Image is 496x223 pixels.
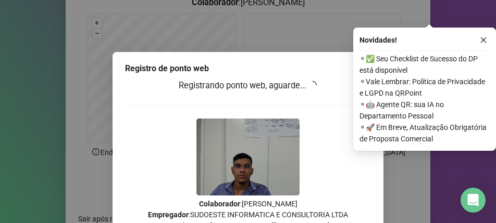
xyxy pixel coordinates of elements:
span: Novidades ! [359,34,397,46]
strong: Empregador [148,211,189,219]
span: close [480,36,487,44]
span: ⚬ 🤖 Agente QR: sua IA no Departamento Pessoal [359,99,490,122]
strong: Colaborador [199,200,240,208]
div: Open Intercom Messenger [461,188,486,213]
span: ⚬ 🚀 Em Breve, Atualização Obrigatória de Proposta Comercial [359,122,490,145]
span: ⚬ ✅ Seu Checklist de Sucesso do DP está disponível [359,53,490,76]
img: 2Q== [196,119,300,195]
h3: Registrando ponto web, aguarde... [125,79,371,93]
span: loading [308,81,317,89]
span: ⚬ Vale Lembrar: Política de Privacidade e LGPD na QRPoint [359,76,490,99]
div: Registro de ponto web [125,62,371,75]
